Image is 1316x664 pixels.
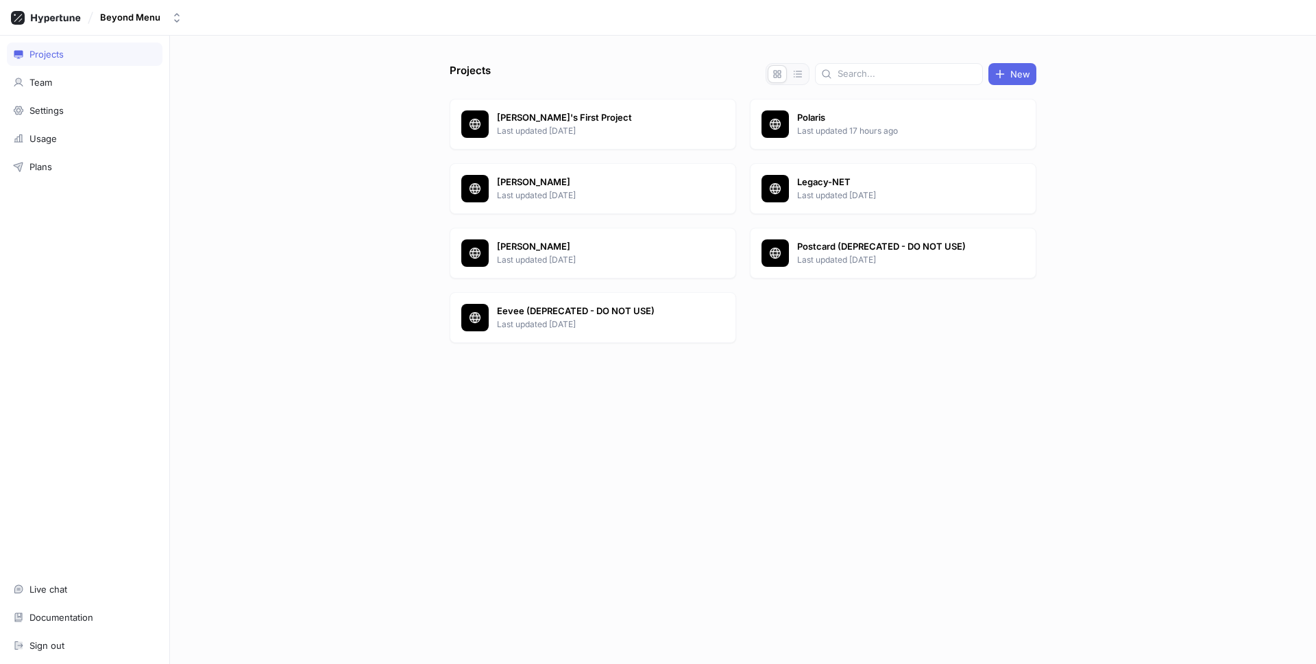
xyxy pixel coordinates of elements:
[797,176,996,189] p: Legacy-NET
[497,125,696,137] p: Last updated [DATE]
[100,12,160,23] div: Beyond Menu
[797,189,996,202] p: Last updated [DATE]
[497,305,696,318] p: Eevee (DEPRECATED - DO NOT USE)
[95,6,188,29] button: Beyond Menu
[988,63,1036,85] button: New
[450,63,491,85] p: Projects
[1010,70,1030,78] span: New
[797,254,996,266] p: Last updated [DATE]
[497,176,696,189] p: [PERSON_NAME]
[29,161,52,172] div: Plans
[29,133,57,144] div: Usage
[29,640,64,651] div: Sign out
[497,318,696,331] p: Last updated [DATE]
[29,49,64,60] div: Projects
[797,111,996,125] p: Polaris
[7,99,162,122] a: Settings
[838,67,977,81] input: Search...
[7,43,162,66] a: Projects
[497,189,696,202] p: Last updated [DATE]
[797,240,996,254] p: Postcard (DEPRECATED - DO NOT USE)
[7,71,162,94] a: Team
[7,127,162,150] a: Usage
[29,612,93,623] div: Documentation
[497,111,696,125] p: [PERSON_NAME]'s First Project
[497,254,696,266] p: Last updated [DATE]
[29,584,67,595] div: Live chat
[497,240,696,254] p: [PERSON_NAME]
[29,77,52,88] div: Team
[29,105,64,116] div: Settings
[7,155,162,178] a: Plans
[797,125,996,137] p: Last updated 17 hours ago
[7,606,162,629] a: Documentation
